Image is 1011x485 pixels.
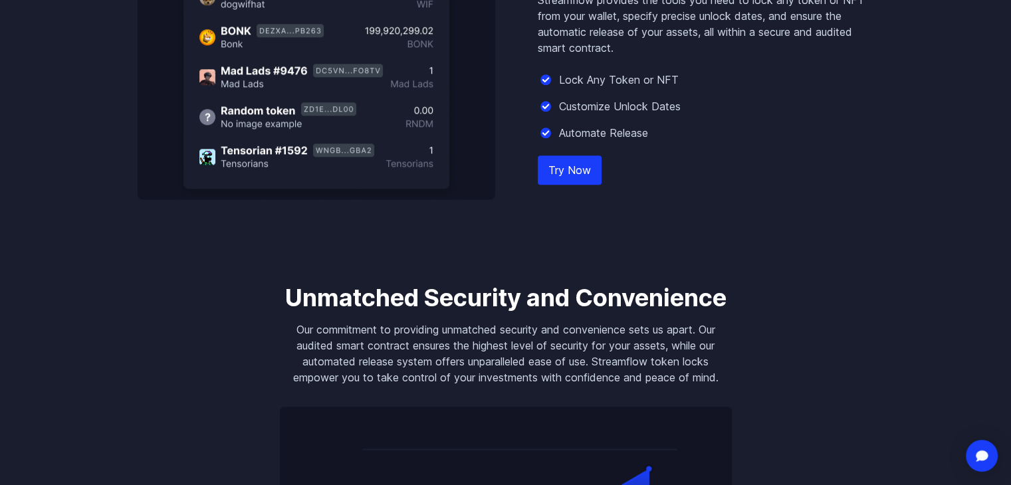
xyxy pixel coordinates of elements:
[559,98,681,114] p: Customize Unlock Dates
[966,440,998,472] div: Open Intercom Messenger
[280,284,732,311] h3: Unmatched Security and Convenience
[280,322,732,385] p: Our commitment to providing unmatched security and convenience sets us apart. Our audited smart c...
[559,125,648,141] p: Automate Release
[538,155,602,185] a: Try Now
[559,72,679,88] p: Lock Any Token or NFT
